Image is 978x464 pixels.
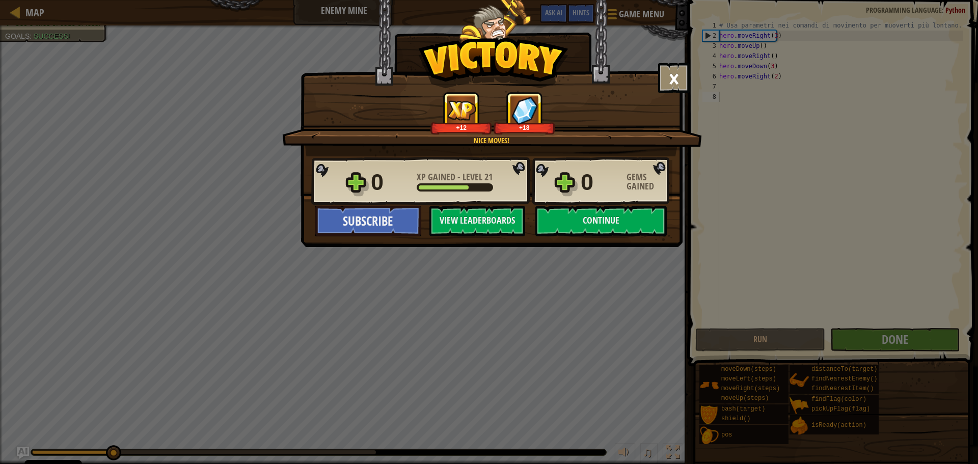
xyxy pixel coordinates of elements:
[447,100,476,120] img: XP Gained
[418,38,568,89] img: Victory
[627,173,672,191] div: Gems Gained
[658,63,690,93] button: ×
[432,124,490,131] div: +12
[496,124,553,131] div: +18
[417,173,493,182] div: -
[511,96,538,124] img: Gems Gained
[460,171,484,183] span: Level
[315,206,421,236] button: Subscribe
[535,206,667,236] button: Continue
[581,166,620,199] div: 0
[371,166,411,199] div: 0
[429,206,525,236] button: View Leaderboards
[484,171,493,183] span: 21
[331,135,652,146] div: Nice moves!
[417,171,457,183] span: XP Gained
